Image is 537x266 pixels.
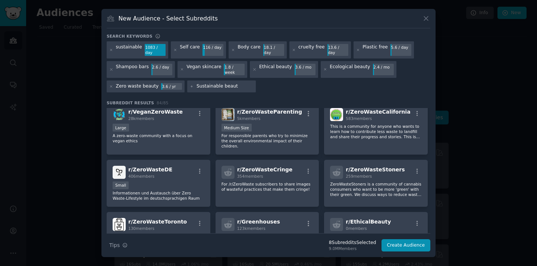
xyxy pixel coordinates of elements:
[237,226,266,231] span: 123k members
[259,64,292,76] div: Ethical beauty
[263,44,284,56] div: 18.1 / day
[113,124,129,132] div: Large
[237,167,293,172] span: r/ ZeroWasteCringe
[390,44,411,51] div: 5.6 / day
[128,116,154,121] span: 28k members
[180,44,200,56] div: Self care
[346,174,372,178] span: 259 members
[128,167,172,172] span: r/ ZeroWasteDE
[151,64,172,70] div: 2.6 / day
[128,174,154,178] span: 406 members
[327,44,348,56] div: 13.6 / day
[346,167,405,172] span: r/ ZeroWasteStoners
[113,166,126,179] img: ZeroWasteDE
[128,219,187,225] span: r/ ZeroWasteToronto
[222,124,252,132] div: Medium Size
[381,239,431,252] button: Create Audience
[238,44,260,56] div: Body care
[330,181,422,197] p: ZeroWasteStoners is a community of cannabis consumers who want to be more 'green' with their gree...
[145,44,166,56] div: 1083 / day
[237,219,280,225] span: r/ Greenhouses
[107,34,153,39] h3: Search keywords
[113,133,204,143] p: A zero-waste community with a focus on vegan ethics
[329,246,376,251] div: 9.0M Members
[202,44,223,51] div: 116 / day
[222,133,313,149] p: For responsible parents who try to minimize the overall environmental impact of their children.
[119,15,218,22] h3: New Audience - Select Subreddits
[116,64,149,76] div: Shampoo bars
[109,241,120,249] span: Tips
[237,116,261,121] span: 5k members
[330,124,422,139] p: This is a community for anyone who wants to learn how to contribute less waste to landfill and sh...
[116,83,159,90] div: Zero waste beauty
[330,108,343,121] img: ZeroWasteCalifornia
[113,108,126,121] img: VeganZeroWaste
[330,64,370,76] div: Ecological beauty
[346,109,410,115] span: r/ ZeroWasteCalifornia
[346,226,367,231] span: 0 members
[161,83,182,90] div: 3.6 / yr
[222,181,313,192] p: For /r/ZeroWaste subscribers to share images of wasteful practices that make them cringe!
[237,174,263,178] span: 354 members
[113,218,126,231] img: ZeroWasteToronto
[298,44,325,56] div: cruelty free
[113,190,204,201] p: Informationen und Austausch über Zero Waste-Lifestyle im deutschsprachigen Raum
[346,116,372,121] span: 583 members
[197,83,253,90] input: New Keyword
[295,64,315,70] div: 3.6 / mo
[113,181,129,189] div: Small
[116,44,142,56] div: sustainable
[373,64,394,70] div: 2.4 / mo
[329,240,376,246] div: 8 Subreddit s Selected
[128,109,183,115] span: r/ VeganZeroWaste
[107,239,130,252] button: Tips
[362,44,388,56] div: Plastic free
[107,100,154,105] span: Subreddit Results
[128,226,154,231] span: 130 members
[224,64,245,76] div: 1.8 / week
[237,109,302,115] span: r/ ZeroWasteParenting
[186,64,221,76] div: Vegan skincare
[157,101,169,105] span: 84 / 85
[346,219,391,225] span: r/ EthicalBeauty
[222,108,235,121] img: ZeroWasteParenting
